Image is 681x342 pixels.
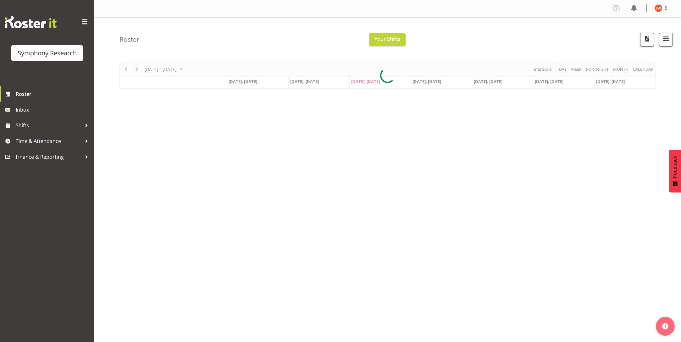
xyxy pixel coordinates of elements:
span: Finance & Reporting [16,152,82,162]
button: Your Shifts [369,33,406,46]
span: Your Shifts [374,36,401,42]
span: Roster [16,89,91,99]
img: shannon-whelan11890.jpg [655,4,662,12]
button: Download a PDF of the roster according to the set date range. [640,33,654,47]
div: Symphony Research [18,48,77,58]
button: Filter Shifts [659,33,673,47]
img: Rosterit website logo [5,16,57,28]
span: Feedback [672,156,678,178]
button: Feedback - Show survey [669,150,681,192]
img: help-xxl-2.png [662,323,668,329]
h4: Roster [119,36,140,43]
span: Inbox [16,105,91,114]
span: Shifts [16,121,82,130]
span: Time & Attendance [16,136,82,146]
